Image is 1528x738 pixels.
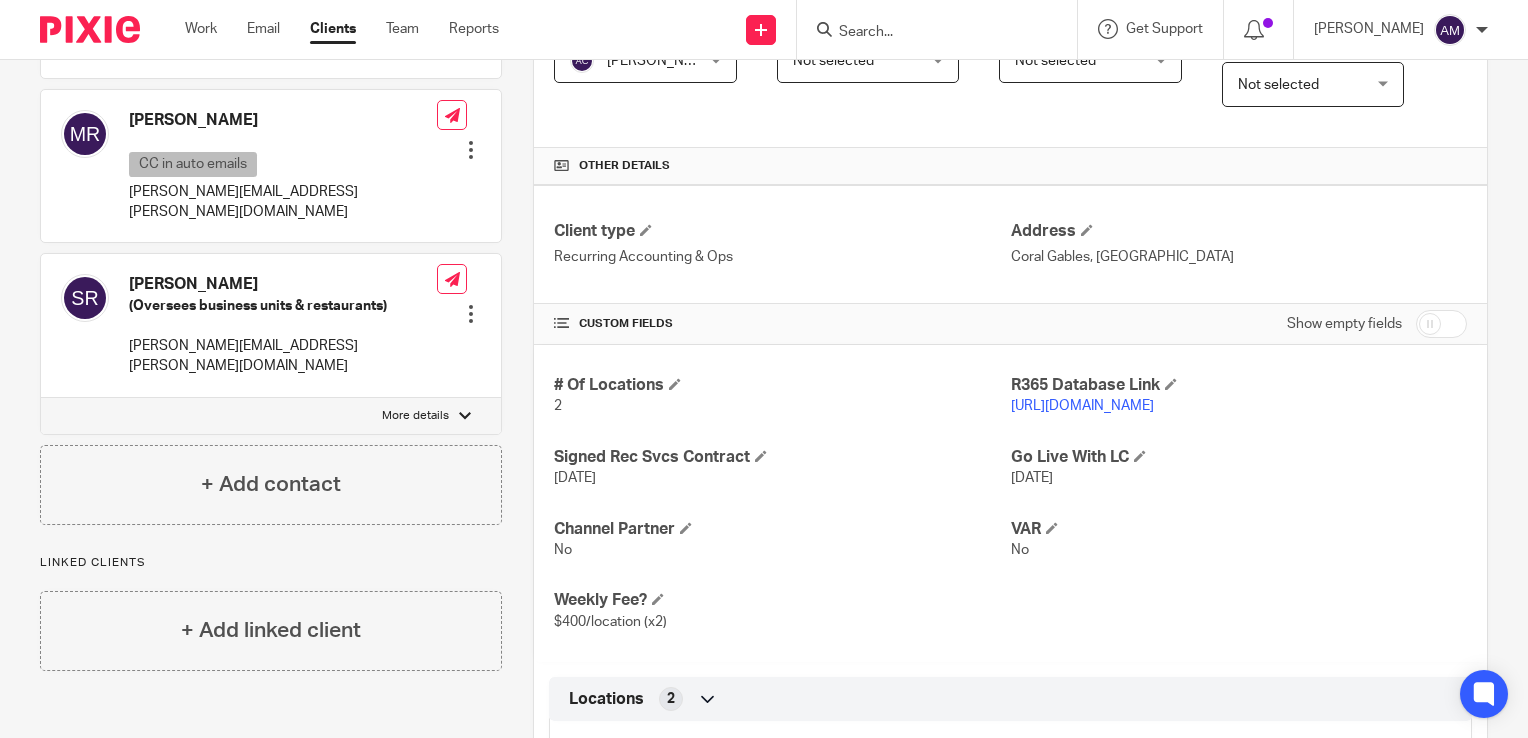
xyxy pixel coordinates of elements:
[310,19,356,39] a: Clients
[129,152,257,177] p: CC in auto emails
[667,689,675,709] span: 2
[554,590,1010,611] h4: Weekly Fee?
[554,519,1010,540] h4: Channel Partner
[129,110,437,131] h4: [PERSON_NAME]
[1238,78,1319,92] span: Not selected
[554,375,1010,396] h4: # Of Locations
[554,447,1010,468] h4: Signed Rec Svcs Contract
[129,296,437,316] h5: (Oversees business units & restaurants)
[1011,519,1467,540] h4: VAR
[129,182,437,223] p: [PERSON_NAME][EMAIL_ADDRESS][PERSON_NAME][DOMAIN_NAME]
[554,316,1010,332] h4: CUSTOM FIELDS
[247,19,280,39] a: Email
[181,615,361,646] h4: + Add linked client
[1314,19,1424,39] p: [PERSON_NAME]
[382,408,449,424] p: More details
[554,399,562,413] span: 2
[554,247,1010,267] p: Recurring Accounting & Ops
[1011,447,1467,468] h4: Go Live With LC
[129,336,437,377] p: [PERSON_NAME][EMAIL_ADDRESS][PERSON_NAME][DOMAIN_NAME]
[1011,375,1467,396] h4: R365 Database Link
[185,19,217,39] a: Work
[1011,471,1053,485] span: [DATE]
[607,54,717,68] span: [PERSON_NAME]
[1011,247,1467,267] p: Coral Gables, [GEOGRAPHIC_DATA]
[129,274,437,295] h4: [PERSON_NAME]
[1011,221,1467,242] h4: Address
[1011,399,1154,413] a: [URL][DOMAIN_NAME]
[449,19,499,39] a: Reports
[1015,54,1096,68] span: Not selected
[1287,314,1402,334] label: Show empty fields
[1011,543,1029,557] span: No
[386,19,419,39] a: Team
[569,689,644,710] span: Locations
[570,49,594,73] img: svg%3E
[61,110,109,158] img: svg%3E
[201,469,341,500] h4: + Add contact
[40,555,502,571] p: Linked clients
[1126,22,1203,36] span: Get Support
[793,54,874,68] span: Not selected
[554,615,667,629] span: $400/location (x2)
[554,221,1010,242] h4: Client type
[40,16,140,43] img: Pixie
[554,543,572,557] span: No
[579,158,670,174] span: Other details
[1434,14,1466,46] img: svg%3E
[554,471,596,485] span: [DATE]
[837,24,1017,42] input: Search
[61,274,109,322] img: svg%3E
